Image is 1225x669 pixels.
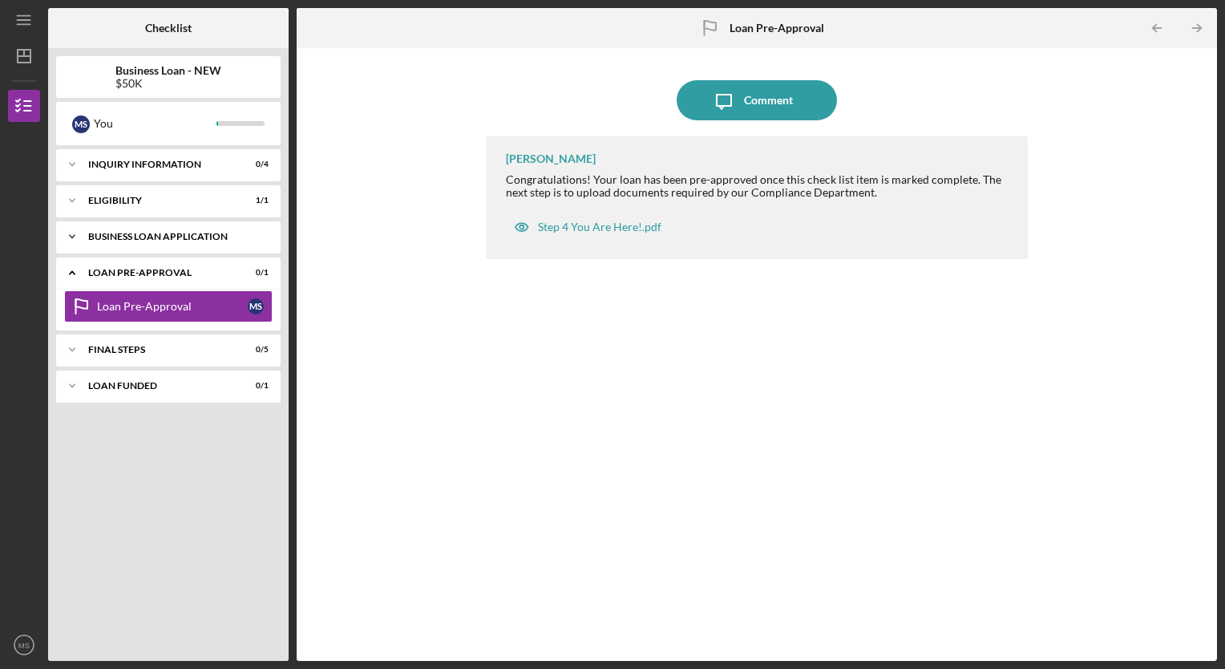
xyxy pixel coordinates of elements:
div: You [94,110,216,137]
b: Checklist [145,22,192,34]
div: Congratulations! Your loan has been pre-approved once this check list item is marked complete. Th... [506,173,1013,199]
div: 0 / 4 [240,160,269,169]
a: Loan Pre-ApprovalMS [64,290,273,322]
div: Loan Pre-Approval [97,300,248,313]
div: M S [248,298,264,314]
div: 0 / 1 [240,381,269,391]
div: [PERSON_NAME] [506,152,596,165]
text: MS [18,641,30,650]
button: Step 4 You Are Here!.pdf [506,211,669,243]
div: M S [72,116,90,133]
b: Business Loan - NEW [115,64,221,77]
div: 0 / 1 [240,268,269,278]
div: ELIGIBILITY [88,196,228,205]
b: Loan Pre-Approval [730,22,824,34]
div: 0 / 5 [240,345,269,355]
div: LOAN FUNDED [88,381,228,391]
div: 1 / 1 [240,196,269,205]
div: LOAN PRE-APPROVAL [88,268,228,278]
button: Comment [677,80,837,120]
div: Step 4 You Are Here!.pdf [538,221,661,233]
div: Comment [744,80,793,120]
button: MS [8,629,40,661]
div: FINAL STEPS [88,345,228,355]
div: INQUIRY INFORMATION [88,160,228,169]
div: BUSINESS LOAN APPLICATION [88,232,261,241]
div: $50K [115,77,221,90]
